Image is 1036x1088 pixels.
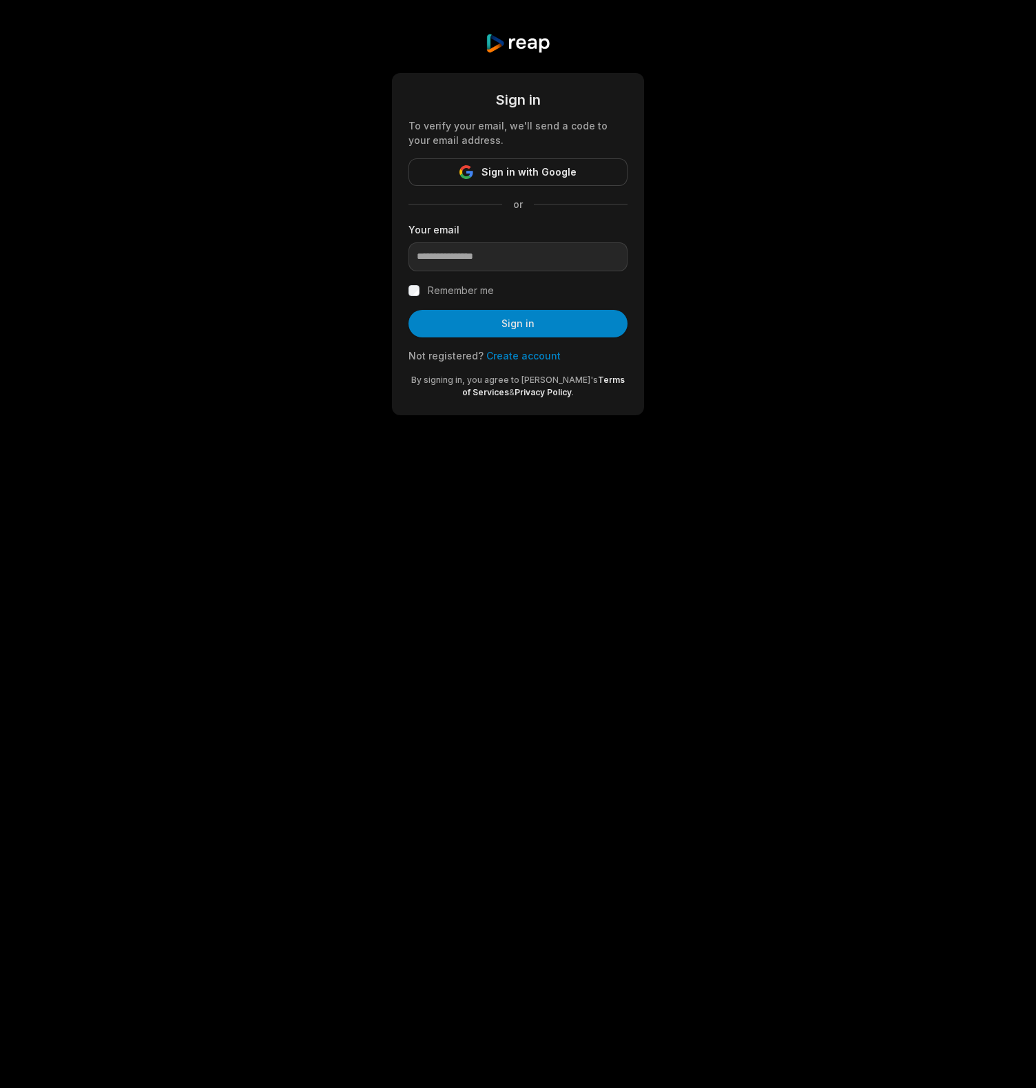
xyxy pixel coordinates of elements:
div: To verify your email, we'll send a code to your email address. [408,118,628,147]
span: & [509,387,515,397]
a: Terms of Services [462,375,625,397]
label: Remember me [428,282,494,299]
label: Your email [408,222,628,237]
a: Create account [486,350,561,362]
span: or [502,197,534,211]
span: Sign in with Google [481,164,577,180]
span: By signing in, you agree to [PERSON_NAME]'s [411,375,598,385]
button: Sign in [408,310,628,337]
div: Sign in [408,90,628,110]
button: Sign in with Google [408,158,628,186]
img: reap [485,33,550,54]
a: Privacy Policy [515,387,572,397]
span: . [572,387,574,397]
span: Not registered? [408,350,484,362]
